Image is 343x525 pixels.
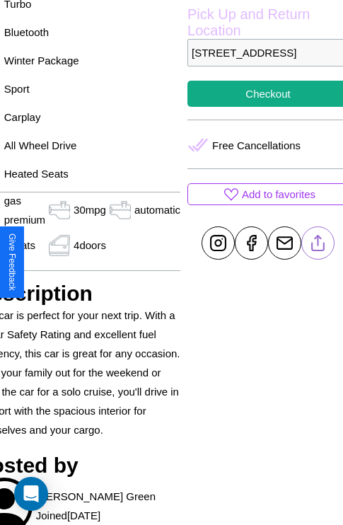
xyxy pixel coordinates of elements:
p: 4 doors [74,236,106,255]
div: Give Feedback [7,233,17,291]
p: automatic [134,200,180,219]
img: gas [45,235,74,256]
p: 30 mpg [74,200,106,219]
p: gas premium [4,191,45,229]
img: gas [45,200,74,221]
p: Add to favorites [242,185,315,204]
p: Free Cancellations [212,136,301,155]
p: [PERSON_NAME] Green [36,487,156,506]
div: Open Intercom Messenger [14,477,48,511]
p: Joined [DATE] [36,506,100,525]
img: gas [106,200,134,221]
